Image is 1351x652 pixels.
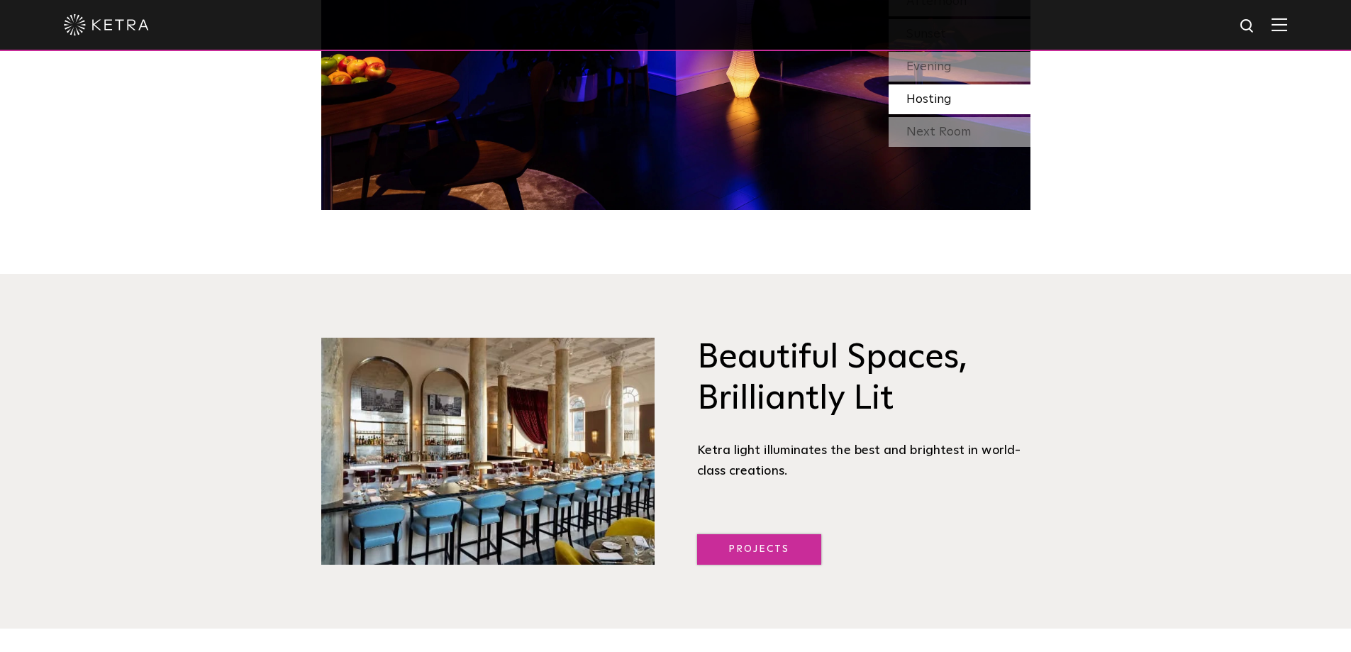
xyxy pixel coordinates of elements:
[889,117,1030,147] div: Next Room
[697,441,1030,481] div: Ketra light illuminates the best and brightest in world-class creations.
[906,93,952,106] span: Hosting
[64,14,149,35] img: ketra-logo-2019-white
[697,534,821,565] a: Projects
[1272,18,1287,31] img: Hamburger%20Nav.svg
[697,338,1030,419] h3: Beautiful Spaces, Brilliantly Lit
[1239,18,1257,35] img: search icon
[321,338,655,565] img: Brilliantly Lit@2x
[906,60,952,73] span: Evening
